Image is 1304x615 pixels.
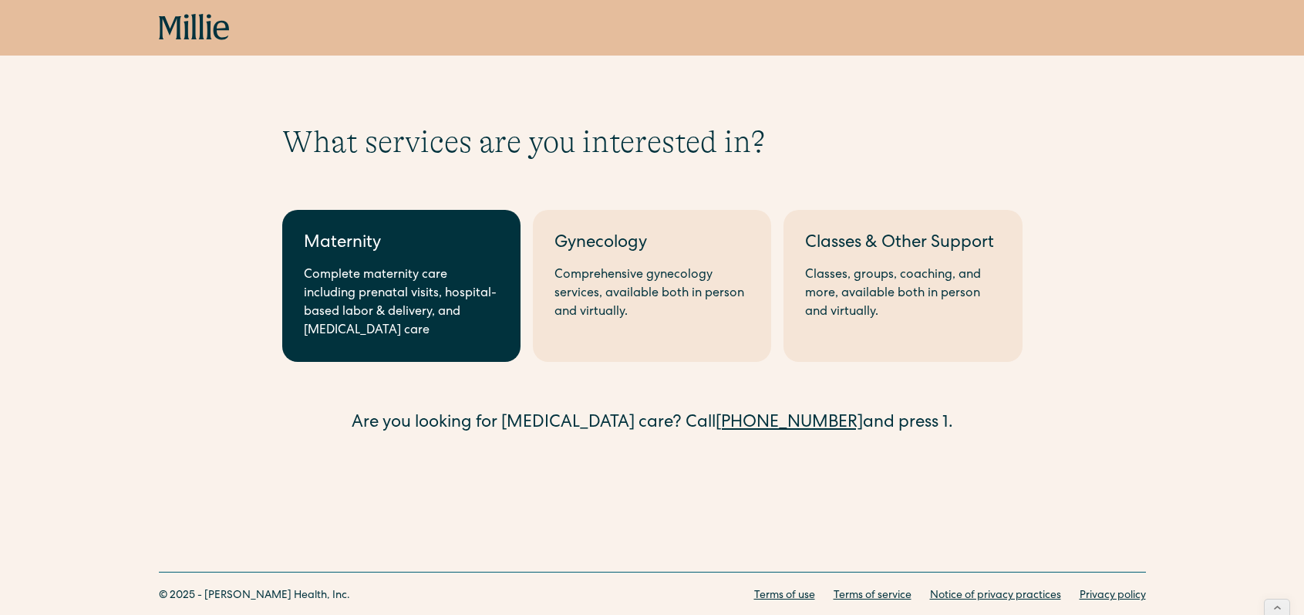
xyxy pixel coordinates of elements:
div: © 2025 - [PERSON_NAME] Health, Inc. [159,588,350,604]
div: Comprehensive gynecology services, available both in person and virtually. [554,266,750,322]
div: Classes & Other Support [805,231,1000,257]
a: [PHONE_NUMBER] [716,415,863,432]
div: Maternity [304,231,499,257]
a: Terms of use [754,588,815,604]
div: Gynecology [554,231,750,257]
div: Complete maternity care including prenatal visits, hospital-based labor & delivery, and [MEDICAL_... [304,266,499,340]
a: GynecologyComprehensive gynecology services, available both in person and virtually. [533,210,771,362]
a: Notice of privacy practices [930,588,1061,604]
div: Classes, groups, coaching, and more, available both in person and virtually. [805,266,1000,322]
h1: What services are you interested in? [282,123,1023,161]
a: Terms of service [834,588,911,604]
a: MaternityComplete maternity care including prenatal visits, hospital-based labor & delivery, and ... [282,210,521,362]
div: Are you looking for [MEDICAL_DATA] care? Call and press 1. [282,411,1023,437]
a: Privacy policy [1080,588,1146,604]
a: Classes & Other SupportClasses, groups, coaching, and more, available both in person and virtually. [783,210,1022,362]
